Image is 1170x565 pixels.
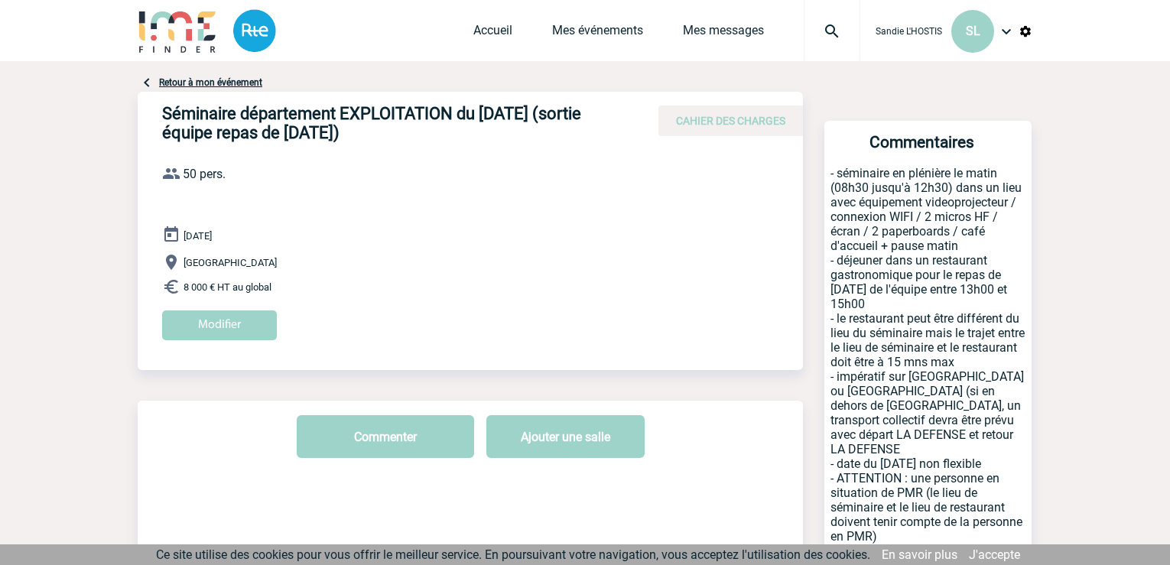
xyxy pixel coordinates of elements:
[184,230,212,242] span: [DATE]
[969,547,1020,562] a: J'accepte
[830,133,1013,166] h3: Commentaires
[882,547,957,562] a: En savoir plus
[824,166,1032,556] p: - séminaire en plénière le matin (08h30 jusqu'à 12h30) dans un lieu avec équipement videoprojecte...
[676,115,785,127] span: CAHIER DES CHARGES
[486,415,645,458] button: Ajouter une salle
[966,24,980,38] span: SL
[297,415,474,458] button: Commenter
[876,26,942,37] span: Sandie L'HOSTIS
[162,104,621,142] h4: Séminaire département EXPLOITATION du [DATE] (sortie équipe repas de [DATE])
[159,77,262,88] a: Retour à mon événement
[184,257,277,268] span: [GEOGRAPHIC_DATA]
[162,310,277,340] input: Modifier
[683,23,764,44] a: Mes messages
[183,167,226,181] span: 50 pers.
[156,547,870,562] span: Ce site utilise des cookies pour vous offrir le meilleur service. En poursuivant votre navigation...
[138,9,217,53] img: IME-Finder
[473,23,512,44] a: Accueil
[184,281,271,293] span: 8 000 € HT au global
[552,23,643,44] a: Mes événements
